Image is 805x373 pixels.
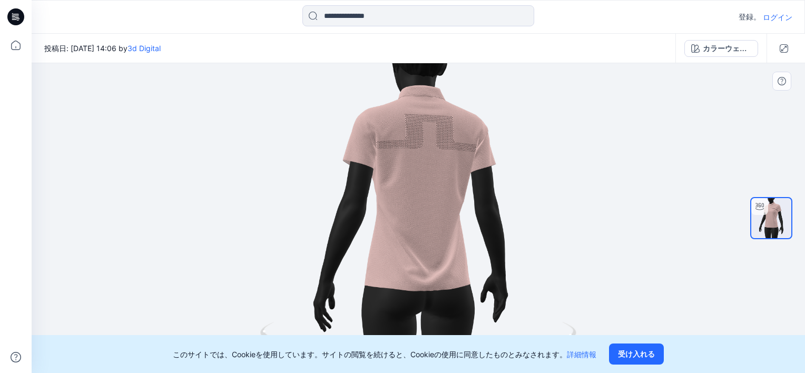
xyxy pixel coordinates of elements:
[703,43,751,54] div: カラーウェイ 2
[173,349,596,360] p: このサイトでは、Cookieを使用しています。サイトの閲覧を続けると、Cookieの使用に同意したものとみなされます。
[609,343,664,365] button: 受け入れる
[44,43,161,54] span: 投稿日: [DATE] 14:06 by
[751,198,791,238] img: ターンテーブル-01-09-2025-05:07:01
[127,44,161,53] a: 3d Digital
[763,12,792,23] p: ログイン
[567,350,596,359] a: 詳細情報
[684,40,758,57] button: カラーウェイ 2
[739,11,761,23] p: 登録。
